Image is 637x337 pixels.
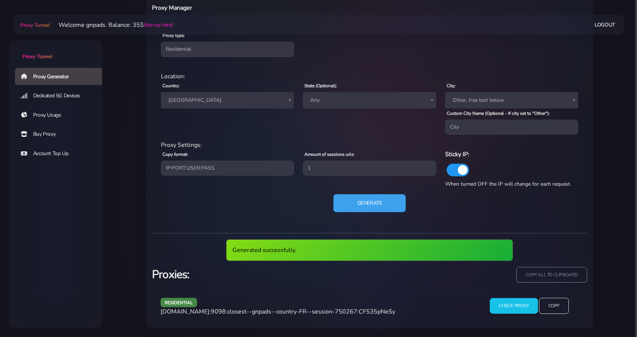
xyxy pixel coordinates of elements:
[156,141,583,149] div: Proxy Settings:
[15,126,108,143] a: Buy Proxy
[595,18,615,32] a: Logout
[161,308,395,316] span: [DOMAIN_NAME]:9098:closest--gnpads--country-FR--session-750267:CFS35pNeSy
[445,180,571,188] span: When turned OFF the IP will change for each request.
[490,298,538,314] input: Check Proxy
[333,194,406,212] button: Generate
[450,95,574,105] span: Other, free text below
[445,149,578,159] h6: Sticky IP:
[156,72,583,81] div: Location:
[144,21,172,29] a: (top-up here)
[447,82,456,89] label: City:
[307,95,431,105] span: Any
[9,41,102,60] a: Proxy Tunnel
[50,21,172,29] li: Welcome gnpads. Balance: 35$
[226,239,513,261] div: Generated successfully.
[22,53,52,60] span: Proxy Tunnel
[447,110,550,117] label: Custom City Name (Optional - If city set to "Other"):
[15,87,108,104] a: Dedicated 5G Devices
[516,267,587,283] input: copy all to clipboard
[445,120,578,135] input: City
[20,22,50,29] span: Proxy Tunnel
[304,82,337,89] label: State (Optional):
[165,95,289,105] span: France
[304,151,355,158] label: Amount of sessions urls:
[539,298,569,314] input: Copy
[152,3,402,13] h6: Proxy Manager
[161,92,294,108] span: France
[303,92,436,108] span: Any
[15,107,108,124] a: Proxy Usage
[15,145,108,162] a: Account Top Up
[601,301,628,328] iframe: Webchat Widget
[162,32,185,39] label: Proxy type:
[161,298,197,307] span: residential
[152,267,365,282] h3: Proxies:
[15,68,108,85] a: Proxy Generator
[162,151,188,158] label: Copy format:
[445,92,578,108] span: Other, free text below
[19,19,50,31] a: Proxy Tunnel
[162,82,180,89] label: Country:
